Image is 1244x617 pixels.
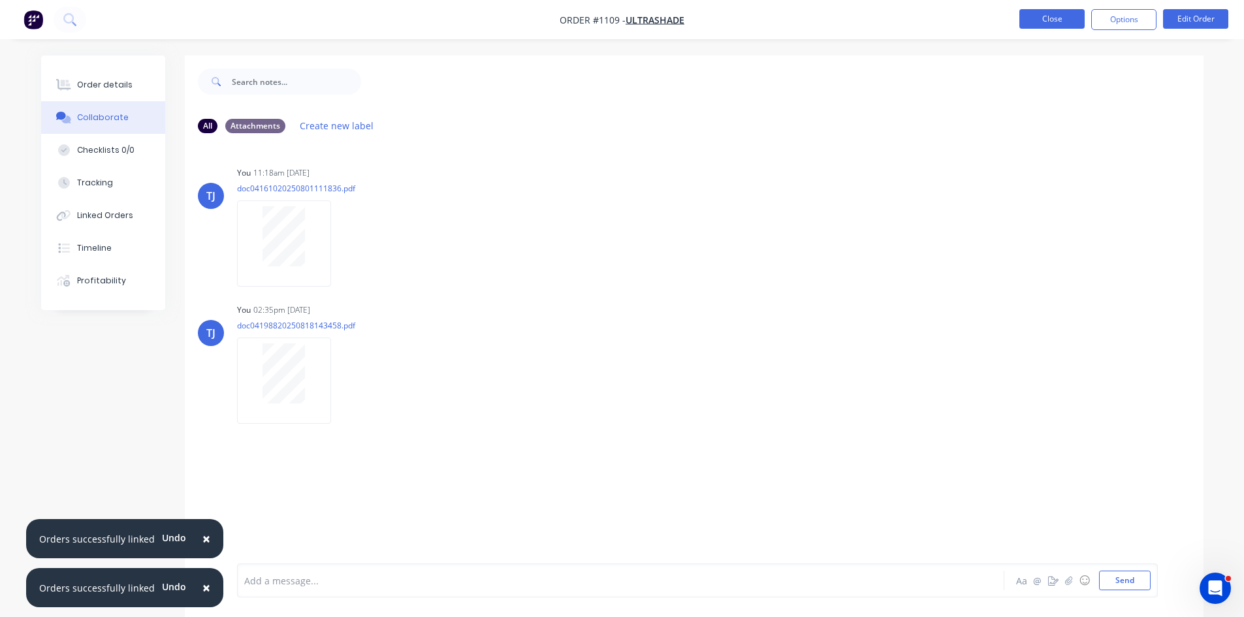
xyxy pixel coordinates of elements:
[1091,9,1156,30] button: Options
[626,14,684,26] a: ULTRASHADE
[1019,9,1085,29] button: Close
[77,177,113,189] div: Tracking
[77,275,126,287] div: Profitability
[155,577,193,596] button: Undo
[41,166,165,199] button: Tracking
[560,14,626,26] span: Order #1109 -
[1030,573,1045,588] button: @
[39,581,155,595] div: Orders successfully linked
[253,167,310,179] div: 11:18am [DATE]
[232,69,361,95] input: Search notes...
[189,523,223,554] button: Close
[225,119,285,133] div: Attachments
[1099,571,1151,590] button: Send
[41,101,165,134] button: Collaborate
[202,530,210,548] span: ×
[41,199,165,232] button: Linked Orders
[77,79,133,91] div: Order details
[41,232,165,264] button: Timeline
[77,112,129,123] div: Collaborate
[77,210,133,221] div: Linked Orders
[1077,573,1092,588] button: ☺
[237,304,251,316] div: You
[237,167,251,179] div: You
[237,320,355,331] p: doc04198820250818143458.pdf
[1014,573,1030,588] button: Aa
[41,69,165,101] button: Order details
[41,264,165,297] button: Profitability
[155,528,193,547] button: Undo
[206,325,215,341] div: TJ
[41,134,165,166] button: Checklists 0/0
[253,304,310,316] div: 02:35pm [DATE]
[189,572,223,603] button: Close
[206,188,215,204] div: TJ
[77,242,112,254] div: Timeline
[24,10,43,29] img: Factory
[293,117,381,134] button: Create new label
[1163,9,1228,29] button: Edit Order
[39,532,155,546] div: Orders successfully linked
[77,144,135,156] div: Checklists 0/0
[202,578,210,597] span: ×
[237,183,355,194] p: doc04161020250801111836.pdf
[198,119,217,133] div: All
[1200,573,1231,604] iframe: Intercom live chat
